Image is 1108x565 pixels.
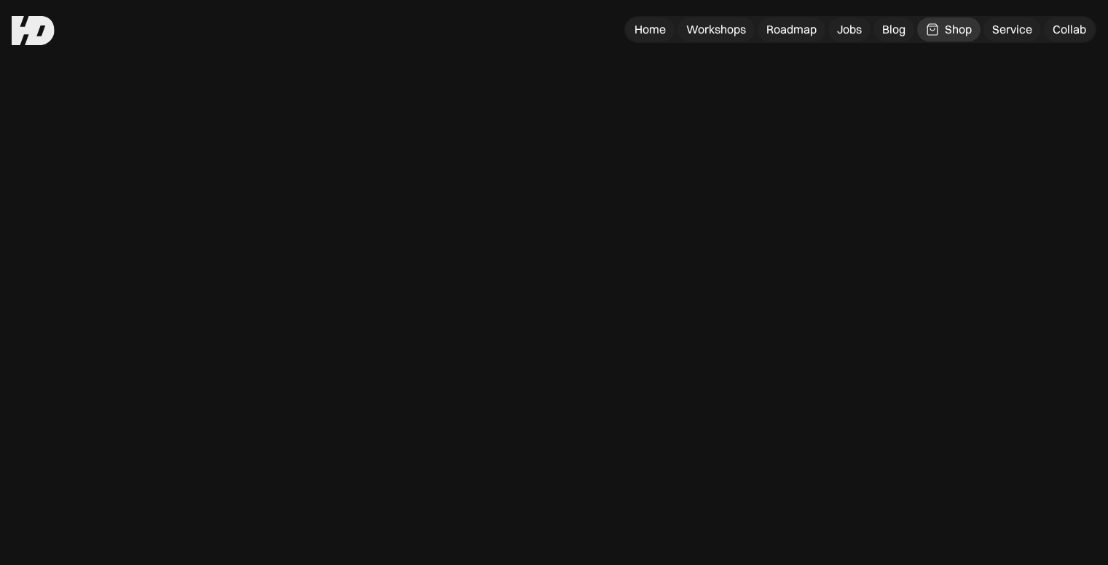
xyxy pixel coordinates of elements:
div: Workshops [686,22,746,37]
div: Jobs [837,22,862,37]
a: Roadmap [758,17,825,42]
div: Home [634,22,666,37]
a: Service [983,17,1041,42]
a: Jobs [828,17,871,42]
div: Roadmap [766,22,817,37]
a: Home [626,17,675,42]
a: Workshops [677,17,755,42]
div: Collab [1053,22,1086,37]
a: Shop [917,17,981,42]
a: Collab [1044,17,1095,42]
a: Blog [873,17,914,42]
div: Blog [882,22,905,37]
div: Service [992,22,1032,37]
div: Shop [945,22,972,37]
